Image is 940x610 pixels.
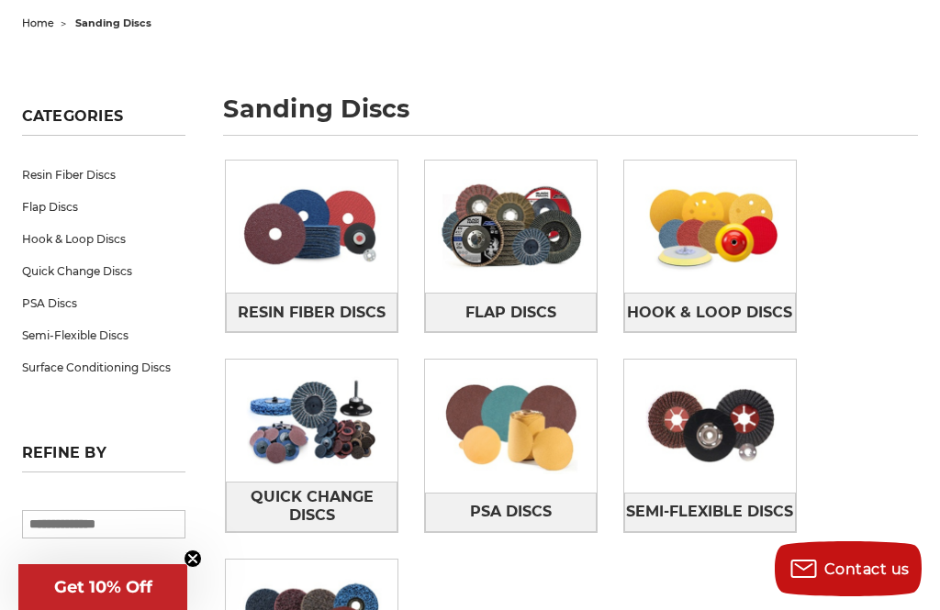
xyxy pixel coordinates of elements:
[465,297,556,328] span: Flap Discs
[425,293,597,332] a: Flap Discs
[54,577,152,597] span: Get 10% Off
[22,191,186,223] a: Flap Discs
[624,365,796,486] img: Semi-Flexible Discs
[226,482,397,532] a: Quick Change Discs
[22,563,186,585] h5: Choose Your Grit
[227,482,397,531] span: Quick Change Discs
[226,293,397,332] a: Resin Fiber Discs
[223,96,918,136] h1: sanding discs
[22,17,54,29] a: home
[425,493,597,532] a: PSA Discs
[22,351,186,383] a: Surface Conditioning Discs
[75,17,151,29] span: sanding discs
[22,159,186,191] a: Resin Fiber Discs
[22,319,186,351] a: Semi-Flexible Discs
[226,166,397,287] img: Resin Fiber Discs
[22,287,186,319] a: PSA Discs
[22,444,186,472] h5: Refine by
[824,560,910,578] span: Contact us
[184,549,202,568] button: Close teaser
[624,166,796,287] img: Hook & Loop Discs
[238,297,386,328] span: Resin Fiber Discs
[627,297,792,328] span: Hook & Loop Discs
[624,493,796,532] a: Semi-Flexible Discs
[425,166,597,287] img: Flap Discs
[624,293,796,332] a: Hook & Loop Discs
[22,107,186,136] h5: Categories
[470,496,552,527] span: PSA Discs
[22,255,186,287] a: Quick Change Discs
[775,541,922,596] button: Contact us
[626,496,793,527] span: Semi-Flexible Discs
[226,360,397,481] img: Quick Change Discs
[18,564,187,610] div: Get 10% OffClose teaser
[425,365,597,486] img: PSA Discs
[22,223,186,255] a: Hook & Loop Discs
